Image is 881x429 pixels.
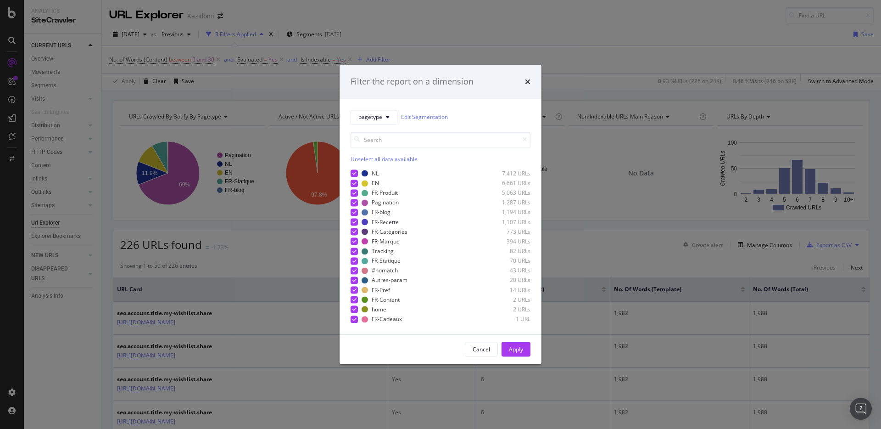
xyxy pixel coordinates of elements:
[372,169,379,177] div: NL
[485,257,530,265] div: 70 URLs
[850,398,872,420] div: Open Intercom Messenger
[372,286,390,294] div: FR-Pref
[485,267,530,275] div: 43 URLs
[372,257,401,265] div: FR-Statique
[485,189,530,197] div: 5,063 URLs
[485,315,530,323] div: 1 URL
[485,286,530,294] div: 14 URLs
[372,267,398,275] div: #nomatch
[372,199,399,207] div: Pagination
[401,113,448,122] a: Edit Segmentation
[372,305,386,313] div: home
[351,110,397,124] button: pagetype
[485,199,530,207] div: 1,287 URLs
[351,132,530,148] input: Search
[485,237,530,245] div: 394 URLs
[372,228,407,236] div: FR-Catégories
[340,65,541,364] div: modal
[485,209,530,216] div: 1,194 URLs
[372,237,400,245] div: FR-Marque
[485,179,530,187] div: 6,661 URLs
[485,218,530,226] div: 1,107 URLs
[372,189,398,197] div: FR-Produit
[502,342,530,357] button: Apply
[485,305,530,313] div: 2 URLs
[372,315,402,323] div: FR-Cadeaux
[509,345,523,353] div: Apply
[372,179,379,187] div: EN
[351,155,530,163] div: Unselect all data available
[358,113,382,121] span: pagetype
[351,76,474,88] div: Filter the report on a dimension
[372,296,400,304] div: FR-Content
[485,277,530,284] div: 20 URLs
[372,209,390,216] div: FR-blog
[372,247,394,255] div: Tracking
[485,169,530,177] div: 7,412 URLs
[525,76,530,88] div: times
[485,228,530,236] div: 773 URLs
[465,342,498,357] button: Cancel
[473,345,490,353] div: Cancel
[485,296,530,304] div: 2 URLs
[372,277,407,284] div: Autres-param
[485,247,530,255] div: 82 URLs
[372,218,399,226] div: FR-Recette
